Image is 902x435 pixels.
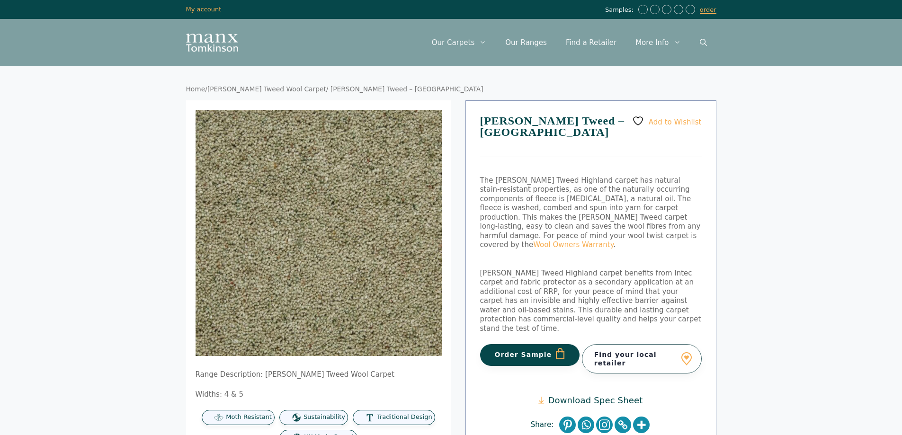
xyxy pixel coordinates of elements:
img: Manx Tomkinson [186,34,238,52]
a: More Info [626,28,690,57]
span: Sustainability [304,413,345,421]
button: Order Sample [480,344,580,366]
nav: Primary [422,28,716,57]
p: Range Description: [PERSON_NAME] Tweed Wool Carpet [196,370,442,380]
span: Add to Wishlist [649,117,702,126]
a: Wool Owners Warranty [533,240,613,249]
a: My account [186,6,222,13]
a: [PERSON_NAME] Tweed Wool Carpet [207,85,326,93]
a: Open Search Bar [690,28,716,57]
h1: [PERSON_NAME] Tweed – [GEOGRAPHIC_DATA] [480,115,702,157]
a: More [633,417,650,433]
a: Copy Link [615,417,631,433]
a: Download Spec Sheet [538,395,643,406]
span: Share: [531,420,558,430]
span: Samples: [605,6,636,14]
nav: Breadcrumb [186,85,716,94]
img: Tomkinson Tweed Highland [196,110,442,356]
span: Traditional Design [377,413,432,421]
a: Pinterest [559,417,576,433]
a: Instagram [596,417,613,433]
a: Find your local retailer [582,344,702,373]
a: Add to Wishlist [632,115,701,127]
a: Whatsapp [578,417,594,433]
a: Our Ranges [496,28,556,57]
a: Home [186,85,205,93]
a: Our Carpets [422,28,496,57]
a: Find a Retailer [556,28,626,57]
a: order [700,6,716,14]
span: Moth Resistant [226,413,272,421]
p: [PERSON_NAME] Tweed Highland carpet benefits from Intec carpet and fabric protector as a secondar... [480,269,702,334]
p: Widths: 4 & 5 [196,390,442,399]
span: The [PERSON_NAME] Tweed Highland carpet has natural stain-resistant properties, as one of the nat... [480,176,701,249]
